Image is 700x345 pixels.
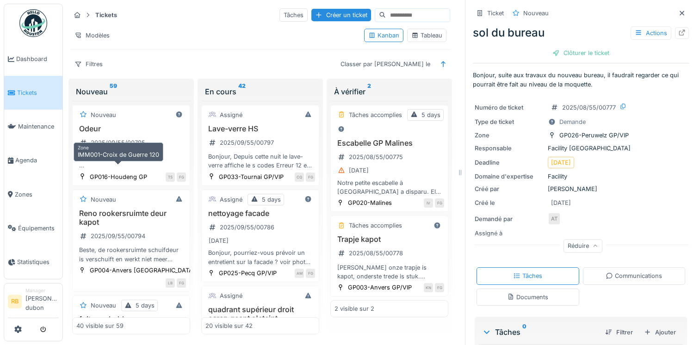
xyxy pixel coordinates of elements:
div: Nouveau [523,9,549,18]
span: Tickets [17,88,59,97]
sup: 42 [238,86,246,97]
div: Nouveau [91,111,116,119]
div: GP026-Peruwelz GP/VIP [559,131,629,140]
div: Communications [606,271,662,280]
h3: quadrant supérieur droit ecran geant s'eteint [205,305,315,323]
div: FG [306,172,315,182]
div: 2025/09/55/00786 [220,223,274,232]
div: GP016-Houdeng GP [90,172,147,181]
span: Équipements [18,224,59,233]
div: Tâches accomplies [349,111,402,119]
div: GP020-Malines [348,198,392,207]
a: Agenda [4,143,62,177]
div: Demandé par [475,215,544,223]
h3: Reno rookersruimte deur kapot [76,209,186,227]
a: RB Manager[PERSON_NAME] dubon [8,287,59,318]
div: Filtrer [601,326,637,339]
div: Bonjour, Depuis cette nuit le lave-verre affiche le s codes Erreur 12 et Erreur 14. Impossible de... [205,152,315,170]
div: Réduire [564,239,602,253]
div: FG [177,278,186,288]
div: Créer un ticket [311,9,371,21]
div: Filtres [70,57,107,71]
div: GP004-Anvers [GEOGRAPHIC_DATA] [90,266,195,275]
div: [DATE] [551,158,571,167]
h3: nettoyage facade [205,209,315,218]
div: Tâches [279,8,308,22]
span: Agenda [15,156,59,165]
div: 5 days [262,195,281,204]
div: 2025/09/55/00797 [220,138,274,147]
div: Nouveau [91,301,116,310]
div: 5 days [136,301,155,310]
div: Tableau [411,31,442,40]
a: Statistiques [4,245,62,279]
li: RB [8,295,22,308]
img: Badge_color-CXgf-gQk.svg [19,9,47,37]
div: 2025/09/55/00794 [91,232,145,240]
div: Assigné [220,195,242,204]
sup: 0 [522,327,527,338]
h6: Zone [78,145,159,150]
div: À vérifier [334,86,445,97]
div: Responsable [475,144,544,153]
span: Dashboard [16,55,59,63]
div: Kanban [368,31,399,40]
div: GP003-Anvers GP/VIP [348,283,412,292]
div: Créé par [475,185,544,193]
div: AT [548,212,561,225]
div: Clôturer le ticket [549,47,613,59]
a: Zones [4,178,62,211]
li: [PERSON_NAME] dubon [25,287,59,316]
div: FG [435,283,444,292]
h3: fuite probable [76,315,186,324]
div: Tâches [482,327,598,338]
div: GP033-Tournai GP/VIP [219,172,284,181]
div: 5 days [421,111,440,119]
div: Manager [25,287,59,294]
span: Maintenance [18,122,59,131]
span: Statistiques [17,258,59,266]
div: Ticket [487,9,504,18]
span: Zones [15,190,59,199]
div: Tâches [513,271,542,280]
div: Facility [475,172,687,181]
div: Zone [475,131,544,140]
h3: Trapje kapot [335,235,444,244]
sup: 2 [367,86,371,97]
div: sol du bureau [473,25,689,41]
a: Équipements [4,211,62,245]
div: AM [295,269,304,278]
div: En cours [205,86,316,97]
div: 2025/08/55/00778 [349,249,403,258]
div: IV [424,198,433,208]
h3: Lave-verre HS [205,124,315,133]
div: 2 visible sur 2 [335,304,374,313]
div: Demande [559,117,586,126]
div: [PERSON_NAME] [475,185,687,193]
p: Bonjour, suite aux travaux du nouveau bureau, il faudrait regarder ce qui pourrait être fait au n... [473,71,689,88]
div: Bonjour, pourriez-vous prévoir un entretient sur la facade ? voir photo bien à vous [205,248,315,266]
strong: Tickets [92,11,121,19]
div: Tâches accomplies [349,221,402,230]
div: FG [435,198,444,208]
div: Domaine d'expertise [475,172,544,181]
div: 2025/08/55/00775 [349,153,403,161]
div: Créé le [475,198,544,207]
sup: 59 [110,86,117,97]
div: Assigné à [475,229,544,238]
a: Maintenance [4,110,62,143]
div: Numéro de ticket [475,103,544,112]
div: [DATE] [209,236,229,245]
div: LB [166,278,175,288]
div: Actions [631,26,671,40]
div: Type de ticket [475,117,544,126]
h3: Escabelle GP Malines [335,139,444,148]
a: Dashboard [4,42,62,76]
div: [DATE] [551,198,571,207]
div: Modèles [70,29,114,42]
a: Tickets [4,76,62,110]
div: Assigné [220,111,242,119]
div: IMM001-Croix de Guerre 120 [74,142,163,161]
div: GP025-Pecq GP/VIP [219,269,277,277]
div: Nouveau [91,195,116,204]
